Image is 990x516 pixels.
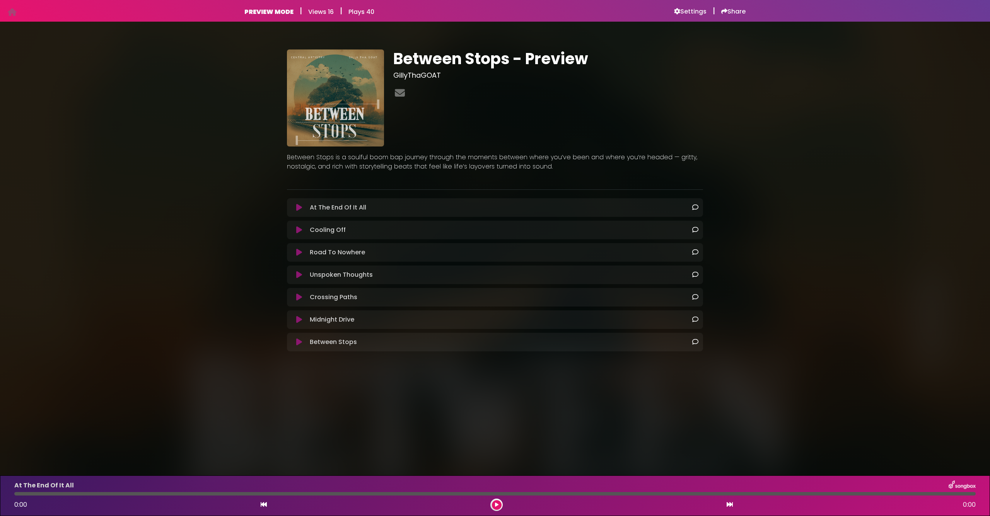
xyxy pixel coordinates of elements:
[348,8,374,15] h6: Plays 40
[393,49,703,68] h1: Between Stops - Preview
[721,8,746,15] a: Share
[310,270,373,279] p: Unspoken Thoughts
[393,71,703,80] h3: GillyThaGOAT
[310,225,346,235] p: Cooling Off
[308,8,334,15] h6: Views 16
[244,8,294,15] h6: PREVIEW MODE
[713,6,715,15] h5: |
[300,6,302,15] h5: |
[310,315,354,324] p: Midnight Drive
[310,293,357,302] p: Crossing Paths
[310,248,365,257] p: Road To Nowhere
[310,337,357,347] p: Between Stops
[287,153,703,171] p: Between Stops is a soulful boom bap journey through the moments between where you’ve been and whe...
[310,203,366,212] p: At The End Of It All
[674,8,707,15] a: Settings
[287,49,384,146] img: OdAHbcIEQfmueRAsNYxR
[340,6,342,15] h5: |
